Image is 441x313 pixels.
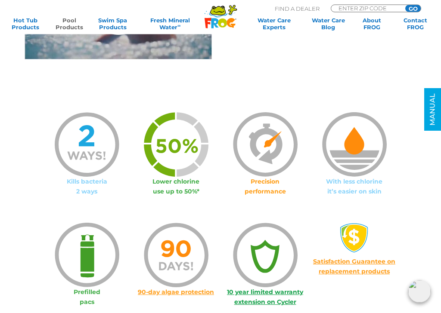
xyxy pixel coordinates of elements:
input: GO [405,5,421,12]
a: Water CareExperts [247,17,301,31]
p: Lower chlorine use up to 50%* [131,177,220,197]
img: openIcon [408,280,431,303]
p: Kills bacteria 2 ways [42,177,131,197]
img: icon-less-chlorine-orange [322,113,387,177]
a: 10 year limited warranty extension on Cycler [227,288,303,306]
p: With less chlorine it’s easier on skin [310,177,399,197]
a: PoolProducts [52,17,86,31]
a: Fresh MineralWater∞ [140,17,201,31]
img: icon-90-days-orange [144,223,208,288]
a: 90-day algae protection [138,288,214,296]
img: icon-lifetime-warranty-green [233,223,298,288]
a: Water CareBlog [311,17,345,31]
img: icon-50percent-green [144,113,208,177]
a: AboutFROG [355,17,389,31]
img: icon-precision-orange [233,113,298,177]
p: Find A Dealer [275,5,320,12]
a: Swim SpaProducts [96,17,130,31]
p: Precision performance [220,177,310,197]
p: Prefilled pacs [42,288,131,307]
a: ContactFROG [398,17,432,31]
sup: ∞ [177,23,180,28]
input: Zip Code Form [338,5,396,11]
img: icon-prefilled-packs-green [55,223,119,288]
img: icon-2-ways-blue [55,113,119,177]
a: Satisfaction Guarantee on replacement products [313,258,395,276]
a: MANUAL [424,89,441,131]
img: money-back1-small [339,223,370,253]
a: Hot TubProducts [9,17,43,31]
